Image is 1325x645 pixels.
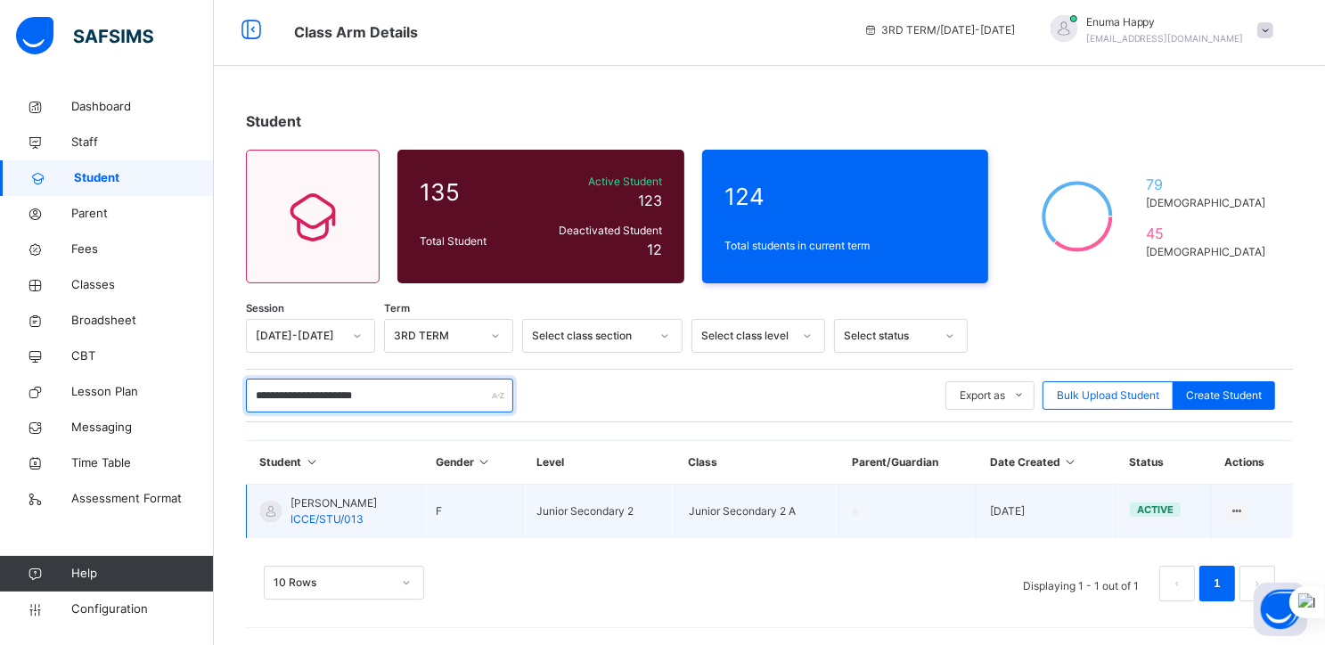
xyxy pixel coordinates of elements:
[256,328,342,344] div: [DATE]-[DATE]
[71,490,214,508] span: Assessment Format
[305,455,320,469] i: Sort in Ascending Order
[71,312,214,330] span: Broadsheet
[1137,503,1174,516] span: active
[532,328,650,344] div: Select class section
[477,455,492,469] i: Sort in Ascending Order
[71,600,213,618] span: Configuration
[1010,566,1152,601] li: Displaying 1 - 1 out of 1
[1159,566,1195,601] li: 上一页
[675,485,838,539] td: Junior Secondary 2 A
[844,328,935,344] div: Select status
[384,301,410,316] span: Term
[1033,14,1282,46] div: EnumaHappy
[246,112,301,130] span: Student
[1254,583,1307,636] button: Open asap
[1239,566,1275,601] li: 下一页
[294,23,418,41] span: Class Arm Details
[71,347,214,365] span: CBT
[1146,195,1271,211] span: [DEMOGRAPHIC_DATA]
[247,441,422,485] th: Student
[290,495,377,511] span: [PERSON_NAME]
[16,17,153,54] img: safsims
[701,328,792,344] div: Select class level
[1212,441,1293,485] th: Actions
[274,575,391,591] div: 10 Rows
[523,441,675,485] th: Level
[977,441,1116,485] th: Date Created
[1159,566,1195,601] button: prev page
[1208,572,1225,595] a: 1
[1146,174,1271,195] span: 79
[71,419,214,437] span: Messaging
[724,238,967,254] span: Total students in current term
[1116,441,1211,485] th: Status
[537,223,662,239] span: Deactivated Student
[523,485,675,539] td: Junior Secondary 2
[537,174,662,190] span: Active Student
[724,179,967,214] span: 124
[422,485,523,539] td: F
[1086,33,1244,44] span: [EMAIL_ADDRESS][DOMAIN_NAME]
[422,441,523,485] th: Gender
[71,241,214,258] span: Fees
[977,485,1116,539] td: [DATE]
[71,98,214,116] span: Dashboard
[246,301,284,316] span: Session
[1186,388,1262,404] span: Create Student
[71,205,214,223] span: Parent
[863,22,1015,38] span: session/term information
[420,175,528,209] span: 135
[74,169,214,187] span: Student
[1239,566,1275,601] button: next page
[960,388,1005,404] span: Export as
[71,276,214,294] span: Classes
[1086,14,1244,30] span: Enuma Happy
[1199,566,1235,601] li: 1
[1146,223,1271,244] span: 45
[71,454,214,472] span: Time Table
[290,512,364,526] span: ICCE/STU/013
[1146,244,1271,260] span: [DEMOGRAPHIC_DATA]
[838,441,977,485] th: Parent/Guardian
[394,328,480,344] div: 3RD TERM
[675,441,838,485] th: Class
[647,241,662,258] span: 12
[415,229,533,254] div: Total Student
[638,192,662,209] span: 123
[71,383,214,401] span: Lesson Plan
[1057,388,1159,404] span: Bulk Upload Student
[1063,455,1078,469] i: Sort in Ascending Order
[71,134,214,151] span: Staff
[71,565,213,583] span: Help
